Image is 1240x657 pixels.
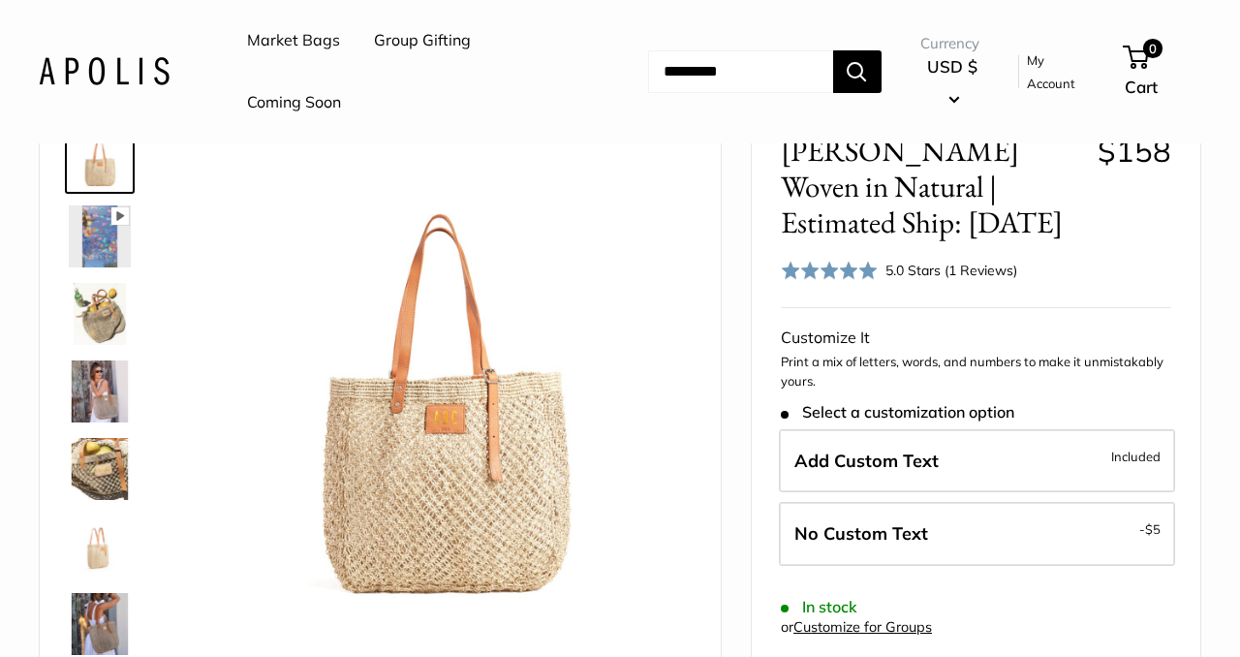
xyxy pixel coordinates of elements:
[247,88,341,117] a: Coming Soon
[195,128,692,625] img: Mercado Woven in Natural | Estimated Ship: Oct. 19th
[927,56,977,77] span: USD $
[794,522,928,545] span: No Custom Text
[781,324,1171,353] div: Customize It
[1111,445,1161,468] span: Included
[1125,77,1158,97] span: Cart
[69,593,131,655] img: Mercado Woven in Natural | Estimated Ship: Oct. 19th
[1125,41,1201,103] a: 0 Cart
[69,205,131,267] img: Mercado Woven in Natural | Estimated Ship: Oct. 19th
[1027,48,1091,96] a: My Account
[69,283,131,345] img: Mercado Woven in Natural | Estimated Ship: Oct. 19th
[885,260,1017,281] div: 5.0 Stars (1 Reviews)
[65,512,135,581] a: Mercado Woven in Natural | Estimated Ship: Oct. 19th
[65,357,135,426] a: Mercado Woven in Natural | Estimated Ship: Oct. 19th
[1142,39,1162,58] span: 0
[65,202,135,271] a: Mercado Woven in Natural | Estimated Ship: Oct. 19th
[65,124,135,194] a: Mercado Woven in Natural | Estimated Ship: Oct. 19th
[779,429,1175,493] label: Add Custom Text
[794,450,939,472] span: Add Custom Text
[39,57,170,85] img: Apolis
[247,26,340,55] a: Market Bags
[781,133,1083,241] span: [PERSON_NAME] Woven in Natural | Estimated Ship: [DATE]
[69,516,131,578] img: Mercado Woven in Natural | Estimated Ship: Oct. 19th
[920,30,985,57] span: Currency
[781,403,1014,422] span: Select a customization option
[65,434,135,504] a: Mercado Woven in Natural | Estimated Ship: Oct. 19th
[1139,517,1161,541] span: -
[781,614,932,641] div: or
[69,128,131,190] img: Mercado Woven in Natural | Estimated Ship: Oct. 19th
[1098,132,1171,170] span: $158
[781,598,857,616] span: In stock
[779,502,1175,566] label: Leave Blank
[920,51,985,113] button: USD $
[781,353,1171,391] p: Print a mix of letters, words, and numbers to make it unmistakably yours.
[65,279,135,349] a: Mercado Woven in Natural | Estimated Ship: Oct. 19th
[833,50,882,93] button: Search
[793,618,932,636] a: Customize for Groups
[69,438,131,500] img: Mercado Woven in Natural | Estimated Ship: Oct. 19th
[648,50,833,93] input: Search...
[374,26,471,55] a: Group Gifting
[781,256,1017,284] div: 5.0 Stars (1 Reviews)
[1145,521,1161,537] span: $5
[69,360,131,422] img: Mercado Woven in Natural | Estimated Ship: Oct. 19th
